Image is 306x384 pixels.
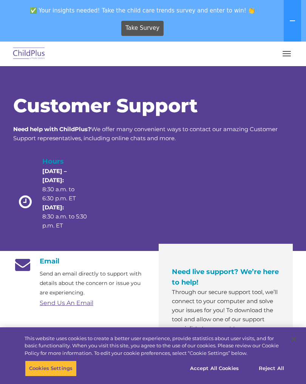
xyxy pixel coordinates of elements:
h4: Hours [42,156,87,167]
h4: Email [13,257,147,265]
button: Cookies Settings [25,361,77,376]
strong: [DATE]: [42,204,64,211]
p: Send an email directly to support with details about the concern or issue you are experiencing. [40,269,147,297]
a: Send Us An Email [40,299,93,307]
span: Take Survey [125,22,159,35]
a: Take Survey [121,21,164,36]
strong: [DATE] – [DATE]: [42,167,67,184]
div: This website uses cookies to create a better user experience, provide statistics about user visit... [25,335,285,357]
img: ChildPlus by Procare Solutions [11,45,47,63]
p: 8:30 a.m. to 6:30 p.m. ET 8:30 a.m. to 5:30 p.m. ET [42,167,87,230]
p: Through our secure support tool, we’ll connect to your computer and solve your issues for you! To... [172,288,280,360]
button: Reject All [248,361,295,376]
span: We offer many convenient ways to contact our amazing Customer Support representatives, including ... [13,125,278,142]
button: Close [286,331,302,348]
span: Customer Support [13,94,198,117]
span: ✅ Your insights needed! Take the child care trends survey and enter to win! 👏 [3,3,282,18]
strong: Need help with ChildPlus? [13,125,91,133]
span: Need live support? We’re here to help! [172,268,279,286]
button: Accept All Cookies [186,361,243,376]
